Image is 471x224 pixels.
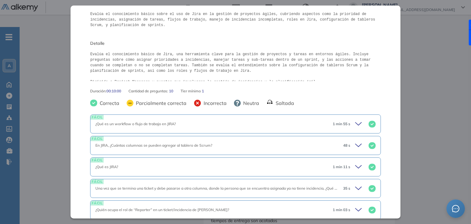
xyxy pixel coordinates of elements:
[97,99,119,107] span: Correcta
[95,143,212,148] span: En JIRA, ¿Cuántas columnas se pueden agregar al tablero de Scrum?
[333,121,350,127] span: 1 min 55 s
[90,201,104,205] span: FÁCIL
[181,88,202,94] span: Tier mínimo
[90,40,381,47] span: Detalle
[90,179,104,184] span: FÁCIL
[95,207,229,212] span: ¿Quién ocupa el rol de “Reporter” en un ticket/incidencia de [PERSON_NAME]?
[90,115,104,119] span: FÁCIL
[95,164,118,169] span: ¿Qué es JIRA?
[128,88,169,94] span: Cantidad de preguntas:
[333,207,350,213] span: 1 min 03 s
[202,88,204,94] span: 1
[133,99,186,107] span: Parcialmente correcta
[106,88,121,94] span: 00:10:00
[169,88,173,94] span: 10
[95,186,364,191] span: Una vez que se termina una ticket y debe pasarse a otra columna, donde la persona que se encuentr...
[90,52,381,81] pre: Evalúa el conocimiento básico de Jira, una herramienta clave para la gestión de proyectos y tarea...
[343,143,350,148] span: 48 s
[273,99,294,107] span: Saltada
[90,158,104,162] span: FÁCIL
[90,11,381,28] pre: Evalúa el conocimiento básico sobre el uso de Jira en la gestión de proyectos ágiles, cubriendo a...
[343,186,350,191] span: 35 s
[95,122,176,126] span: ¿Qué es un workflow o flujo de trabajo en JIRA?
[90,136,104,141] span: FÁCIL
[201,99,227,107] span: Incorrecta
[241,99,259,107] span: Neutra
[90,88,106,94] span: Duración :
[452,205,459,212] span: message
[333,164,350,170] span: 1 min 11 s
